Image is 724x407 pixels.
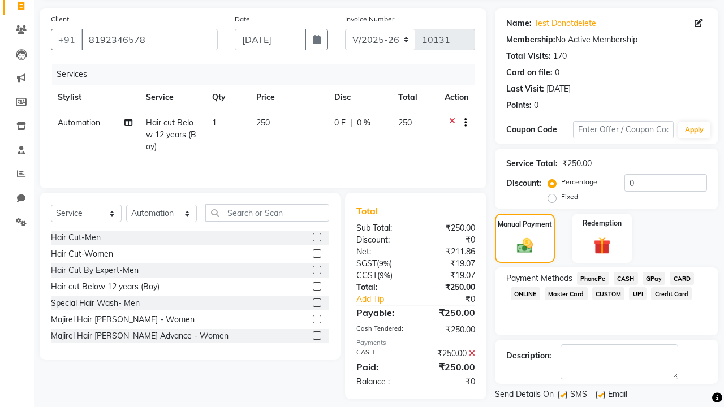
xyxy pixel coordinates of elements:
th: Stylist [51,85,139,110]
span: Credit Card [651,287,692,300]
div: Majirel Hair [PERSON_NAME] Advance - Women [51,330,229,342]
span: 9% [380,271,390,280]
span: 0 % [357,117,370,129]
div: Description: [506,350,551,362]
div: ₹0 [416,376,484,388]
span: SMS [570,388,587,402]
div: Name: [506,18,532,29]
span: Send Details On [495,388,554,402]
div: ₹250.00 [416,306,484,319]
span: CASH [614,272,638,285]
th: Action [438,85,475,110]
span: Email [608,388,627,402]
span: Automation [58,118,100,128]
div: ₹19.07 [416,270,484,282]
span: Master Card [545,287,588,300]
div: Total: [348,282,416,293]
span: 250 [256,118,270,128]
div: Hair Cut-Women [51,248,113,260]
button: +91 [51,29,83,50]
div: 0 [555,67,559,79]
label: Redemption [583,218,622,228]
th: Disc [327,85,391,110]
div: ₹211.86 [416,246,484,258]
div: [DATE] [546,83,571,95]
div: ₹0 [427,293,484,305]
div: ₹250.00 [562,158,592,170]
div: ( ) [348,258,416,270]
span: CUSTOM [592,287,625,300]
th: Price [249,85,327,110]
div: Payable: [348,306,416,319]
input: Enter Offer / Coupon Code [573,121,674,138]
input: Search or Scan [205,204,329,222]
div: Hair Cut By Expert-Men [51,265,139,276]
span: GPay [643,272,666,285]
div: ₹250.00 [416,360,484,374]
span: PhonePe [577,272,609,285]
div: Majirel Hair [PERSON_NAME] - Women [51,314,195,326]
div: Service Total: [506,158,558,170]
a: Add Tip [348,293,427,305]
label: Date [235,14,250,24]
input: Search by Name/Mobile/Email/Code [81,29,218,50]
div: Discount: [506,177,541,189]
button: Apply [678,122,710,138]
div: ₹19.07 [416,258,484,270]
span: 0 F [334,117,346,129]
div: No Active Membership [506,34,707,46]
label: Client [51,14,69,24]
div: 170 [553,50,567,62]
span: Total [356,205,382,217]
div: Membership: [506,34,555,46]
div: Coupon Code [506,124,573,136]
span: CARD [670,272,694,285]
div: ₹250.00 [416,324,484,336]
label: Manual Payment [498,219,552,230]
span: ONLINE [511,287,540,300]
span: | [350,117,352,129]
label: Fixed [561,192,578,202]
div: Paid: [348,360,416,374]
label: Percentage [561,177,597,187]
div: 0 [534,99,538,111]
div: Cash Tendered: [348,324,416,336]
th: Service [139,85,205,110]
div: Points: [506,99,532,111]
div: Last Visit: [506,83,544,95]
img: _cash.svg [512,236,538,255]
th: Total [391,85,438,110]
div: Hair cut Below 12 years (Boy) [51,281,160,293]
div: Payments [356,338,475,348]
div: ₹250.00 [416,222,484,234]
img: _gift.svg [588,235,617,257]
div: Balance : [348,376,416,388]
div: ( ) [348,270,416,282]
span: UPI [629,287,647,300]
span: Hair cut Below 12 years (Boy) [146,118,196,151]
label: Invoice Number [345,14,394,24]
div: ₹250.00 [416,282,484,293]
div: Card on file: [506,67,553,79]
div: Net: [348,246,416,258]
th: Qty [205,85,249,110]
div: Special Hair Wash- Men [51,297,140,309]
div: Hair Cut-Men [51,232,101,244]
div: Discount: [348,234,416,246]
span: 1 [212,118,217,128]
div: ₹0 [416,234,484,246]
span: SGST [356,258,377,269]
span: Payment Methods [506,272,572,284]
span: CGST [356,270,377,280]
span: 9% [379,259,390,268]
div: Sub Total: [348,222,416,234]
div: Total Visits: [506,50,551,62]
a: Test Donotdelete [534,18,596,29]
div: ₹250.00 [416,348,484,360]
div: Services [52,64,484,85]
span: 250 [398,118,412,128]
div: CASH [348,348,416,360]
